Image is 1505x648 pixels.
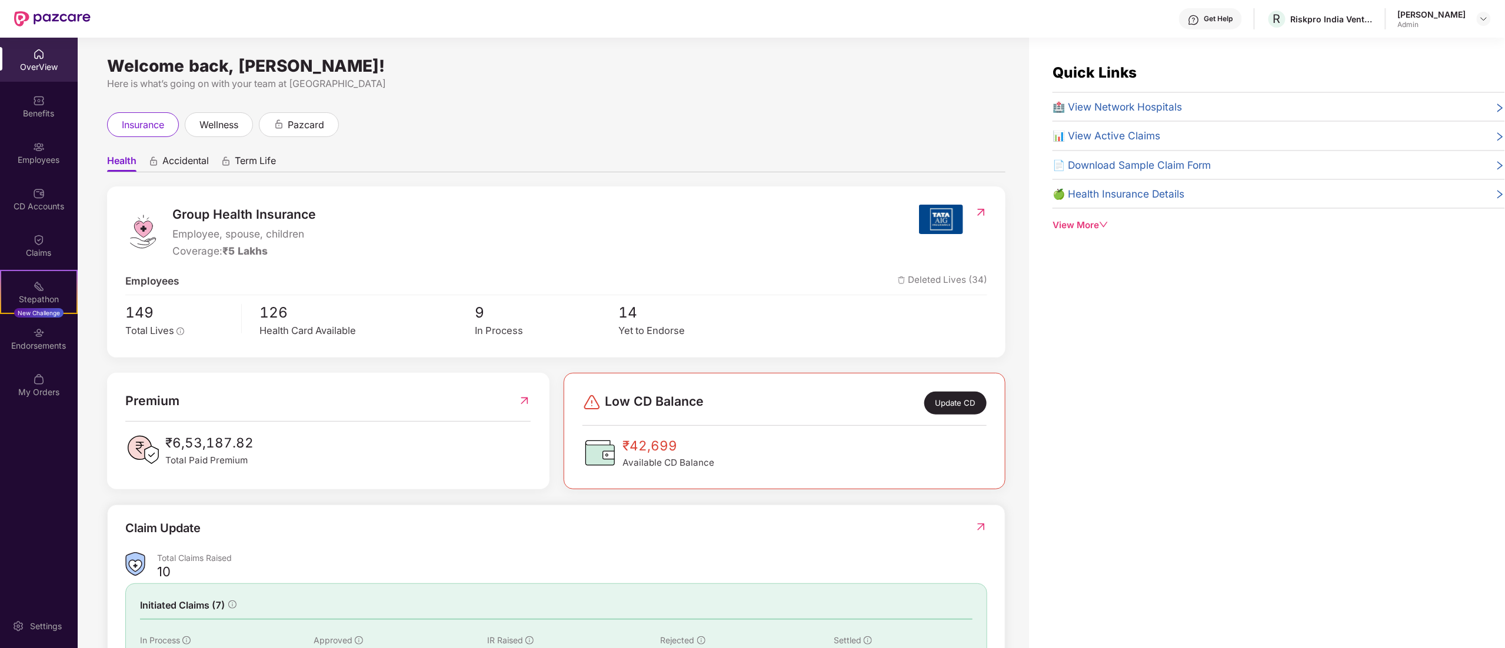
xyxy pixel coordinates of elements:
span: 📊 View Active Claims [1053,128,1160,143]
span: 📄 Download Sample Claim Form [1053,157,1211,173]
img: RedirectIcon [975,206,987,218]
span: Employee, spouse, children [172,226,316,242]
div: [PERSON_NAME] [1398,9,1466,20]
img: New Pazcare Logo [14,11,91,26]
span: ₹6,53,187.82 [165,432,254,453]
span: info-circle [182,636,191,644]
span: Group Health Insurance [172,205,316,224]
span: Total Paid Premium [165,453,254,467]
span: info-circle [864,636,872,644]
img: svg+xml;base64,PHN2ZyBpZD0iTXlfT3JkZXJzIiBkYXRhLW5hbWU9Ik15IE9yZGVycyIgeG1sbnM9Imh0dHA6Ly93d3cudz... [33,373,45,385]
span: info-circle [697,636,705,644]
img: RedirectIcon [518,391,531,410]
span: right [1495,130,1505,143]
span: down [1099,220,1108,229]
div: View More [1053,218,1505,232]
span: Employees [125,273,179,289]
img: svg+xml;base64,PHN2ZyBpZD0iRW1wbG95ZWVzIiB4bWxucz0iaHR0cDovL3d3dy53My5vcmcvMjAwMC9zdmciIHdpZHRoPS... [33,141,45,153]
div: animation [221,156,231,166]
img: svg+xml;base64,PHN2ZyBpZD0iQmVuZWZpdHMiIHhtbG5zPSJodHRwOi8vd3d3LnczLm9yZy8yMDAwL3N2ZyIgd2lkdGg9Ij... [33,95,45,106]
span: In Process [140,635,180,645]
img: logo [125,214,161,249]
img: svg+xml;base64,PHN2ZyBpZD0iQ2xhaW0iIHhtbG5zPSJodHRwOi8vd3d3LnczLm9yZy8yMDAwL3N2ZyIgd2lkdGg9IjIwIi... [33,234,45,246]
img: ClaimsSummaryIcon [125,552,145,576]
span: Settled [834,635,861,645]
span: Health [107,155,136,172]
span: 🍏 Health Insurance Details [1053,186,1184,202]
div: Stepathon [1,293,76,305]
div: Yet to Endorse [619,323,763,339]
div: animation [148,156,159,166]
span: ₹42,699 [622,435,714,456]
span: 14 [619,301,763,323]
img: svg+xml;base64,PHN2ZyBpZD0iRHJvcGRvd24tMzJ4MzIiIHhtbG5zPSJodHRwOi8vd3d3LnczLm9yZy8yMDAwL3N2ZyIgd2... [1479,14,1489,24]
img: insurerIcon [919,205,963,234]
img: RedirectIcon [975,521,987,533]
span: Total Lives [125,325,174,336]
span: Deleted Lives (34) [898,273,987,289]
img: CDBalanceIcon [582,435,618,470]
img: svg+xml;base64,PHN2ZyBpZD0iSG9tZSIgeG1sbnM9Imh0dHA6Ly93d3cudzMub3JnLzIwMDAvc3ZnIiB3aWR0aD0iMjAiIG... [33,48,45,60]
div: Claim Update [125,519,201,537]
span: 126 [259,301,475,323]
span: info-circle [228,600,237,609]
div: Update CD [924,392,987,415]
span: Term Life [235,155,276,172]
span: Initiated Claims (7) [140,598,225,613]
img: deleteIcon [898,276,905,284]
img: svg+xml;base64,PHN2ZyB4bWxucz0iaHR0cDovL3d3dy53My5vcmcvMjAwMC9zdmciIHdpZHRoPSIyMSIgaGVpZ2h0PSIyMC... [33,280,45,292]
span: info-circle [525,636,534,644]
img: svg+xml;base64,PHN2ZyBpZD0iRW5kb3JzZW1lbnRzIiB4bWxucz0iaHR0cDovL3d3dy53My5vcmcvMjAwMC9zdmciIHdpZH... [33,327,45,339]
span: 149 [125,301,233,323]
span: pazcard [288,118,324,132]
span: R [1273,12,1281,26]
span: ₹5 Lakhs [222,245,268,257]
span: Available CD Balance [622,456,714,470]
div: Here is what’s going on with your team at [GEOGRAPHIC_DATA] [107,76,1005,91]
div: Riskpro India Ventures Private Limited [1291,14,1373,25]
span: 🏥 View Network Hospitals [1053,99,1182,115]
div: 10 [157,563,171,580]
div: animation [274,119,284,129]
span: Premium [125,391,179,410]
span: insurance [122,118,164,132]
span: right [1495,159,1505,173]
span: 9 [475,301,619,323]
div: Welcome back, [PERSON_NAME]! [107,61,1005,71]
img: svg+xml;base64,PHN2ZyBpZD0iRGFuZ2VyLTMyeDMyIiB4bWxucz0iaHR0cDovL3d3dy53My5vcmcvMjAwMC9zdmciIHdpZH... [582,393,601,412]
div: Total Claims Raised [157,552,987,563]
span: Low CD Balance [605,392,704,415]
span: Rejected [661,635,695,645]
div: Health Card Available [259,323,475,339]
div: New Challenge [14,308,64,318]
div: Get Help [1204,14,1233,24]
span: info-circle [177,328,184,335]
span: Accidental [162,155,209,172]
span: wellness [199,118,238,132]
img: svg+xml;base64,PHN2ZyBpZD0iSGVscC0zMngzMiIgeG1sbnM9Imh0dHA6Ly93d3cudzMub3JnLzIwMDAvc3ZnIiB3aWR0aD... [1188,14,1200,26]
div: In Process [475,323,619,339]
span: info-circle [355,636,363,644]
img: svg+xml;base64,PHN2ZyBpZD0iU2V0dGluZy0yMHgyMCIgeG1sbnM9Imh0dHA6Ly93d3cudzMub3JnLzIwMDAvc3ZnIiB3aW... [12,620,24,632]
div: Coverage: [172,243,316,259]
span: Approved [314,635,352,645]
img: svg+xml;base64,PHN2ZyBpZD0iQ0RfQWNjb3VudHMiIGRhdGEtbmFtZT0iQ0QgQWNjb3VudHMiIHhtbG5zPSJodHRwOi8vd3... [33,188,45,199]
span: right [1495,188,1505,202]
div: Settings [26,620,65,632]
div: Admin [1398,20,1466,29]
span: right [1495,101,1505,115]
span: Quick Links [1053,64,1137,81]
img: PaidPremiumIcon [125,432,161,467]
span: IR Raised [487,635,523,645]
